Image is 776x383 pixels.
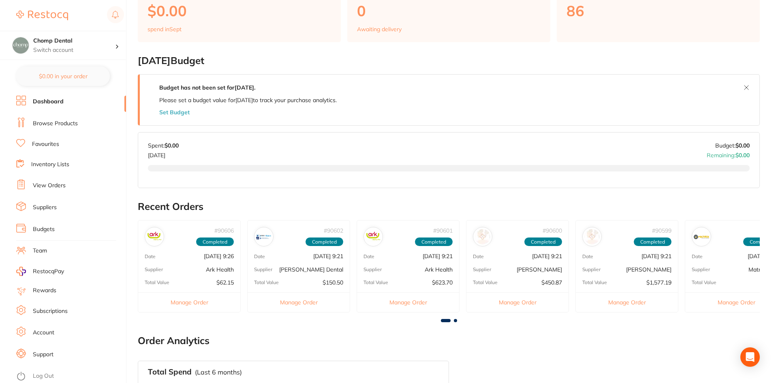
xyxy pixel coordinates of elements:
p: # 90602 [324,227,343,234]
h2: Order Analytics [138,335,760,347]
p: Awaiting delivery [357,26,402,32]
a: Favourites [32,140,59,148]
p: [DATE] 9:26 [204,253,234,259]
a: Browse Products [33,120,78,128]
p: Date [582,254,593,259]
p: Supplier [254,267,272,272]
p: Date [363,254,374,259]
img: Erskine Dental [256,229,271,244]
p: Supplier [473,267,491,272]
p: Date [692,254,703,259]
a: Budgets [33,225,55,233]
span: Completed [196,238,234,246]
a: Inventory Lists [31,160,69,169]
h2: Recent Orders [138,201,760,212]
p: [DATE] 9:21 [313,253,343,259]
p: Supplier [363,267,382,272]
img: Restocq Logo [16,11,68,20]
img: Matrixdental [694,229,709,244]
strong: $0.00 [735,142,750,149]
button: Manage Order [466,292,569,312]
p: $0.00 [148,2,331,19]
img: Henry Schein Halas [584,229,600,244]
p: # 90601 [433,227,453,234]
p: $1,577.19 [646,279,671,286]
a: Dashboard [33,98,64,106]
p: Budget: [715,142,750,149]
strong: $0.00 [165,142,179,149]
p: 86 [567,2,750,19]
button: Manage Order [576,292,678,312]
span: Completed [634,238,671,246]
p: Supplier [692,267,710,272]
p: Supplier [145,267,163,272]
p: [DATE] 9:21 [641,253,671,259]
p: spend in Sept [148,26,182,32]
strong: $0.00 [735,152,750,159]
p: Total Value [582,280,607,285]
img: RestocqPay [16,267,26,276]
a: Team [33,247,47,255]
p: # 90600 [543,227,562,234]
p: Total Value [363,280,388,285]
p: Supplier [582,267,601,272]
p: $62.15 [216,279,234,286]
img: Chomp Dental [13,37,29,53]
button: Manage Order [138,292,240,312]
p: [PERSON_NAME] [517,266,562,273]
button: Manage Order [357,292,459,312]
p: Date [473,254,484,259]
p: $623.70 [432,279,453,286]
p: Please set a budget value for [DATE] to track your purchase analytics. [159,97,337,103]
h2: [DATE] Budget [138,55,760,66]
p: [DATE] 9:21 [532,253,562,259]
p: Total Value [692,280,716,285]
button: Manage Order [248,292,350,312]
img: Ark Health [147,229,162,244]
span: Completed [306,238,343,246]
img: Adam Dental [475,229,490,244]
button: Set Budget [159,109,190,116]
a: Log Out [33,372,54,380]
p: Switch account [33,46,115,54]
button: $0.00 in your order [16,66,110,86]
a: RestocqPay [16,267,64,276]
p: Date [145,254,156,259]
span: RestocqPay [33,267,64,276]
button: Log Out [16,370,124,383]
p: [DATE] 9:21 [423,253,453,259]
a: Support [33,351,53,359]
a: Account [33,329,54,337]
p: [PERSON_NAME] Dental [279,266,343,273]
h3: Total Spend [148,368,192,377]
p: $450.87 [541,279,562,286]
span: Completed [415,238,453,246]
p: Total Value [473,280,498,285]
a: Rewards [33,287,56,295]
a: View Orders [33,182,66,190]
strong: Budget has not been set for [DATE] . [159,84,255,91]
p: Total Value [254,280,279,285]
h4: Chomp Dental [33,37,115,45]
p: $150.50 [323,279,343,286]
p: # 90606 [214,227,234,234]
p: 0 [357,2,541,19]
a: Subscriptions [33,307,68,315]
div: Open Intercom Messenger [740,347,760,367]
p: [PERSON_NAME] [626,266,671,273]
a: Suppliers [33,203,57,212]
p: [DATE] [148,149,179,158]
p: Date [254,254,265,259]
span: Completed [524,238,562,246]
p: Remaining: [707,149,750,158]
p: Total Value [145,280,169,285]
p: # 90599 [652,227,671,234]
img: Ark Health [366,229,381,244]
p: Ark Health [206,266,234,273]
p: Ark Health [425,266,453,273]
p: (Last 6 months) [195,368,242,376]
a: Restocq Logo [16,6,68,25]
p: Spent: [148,142,179,149]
